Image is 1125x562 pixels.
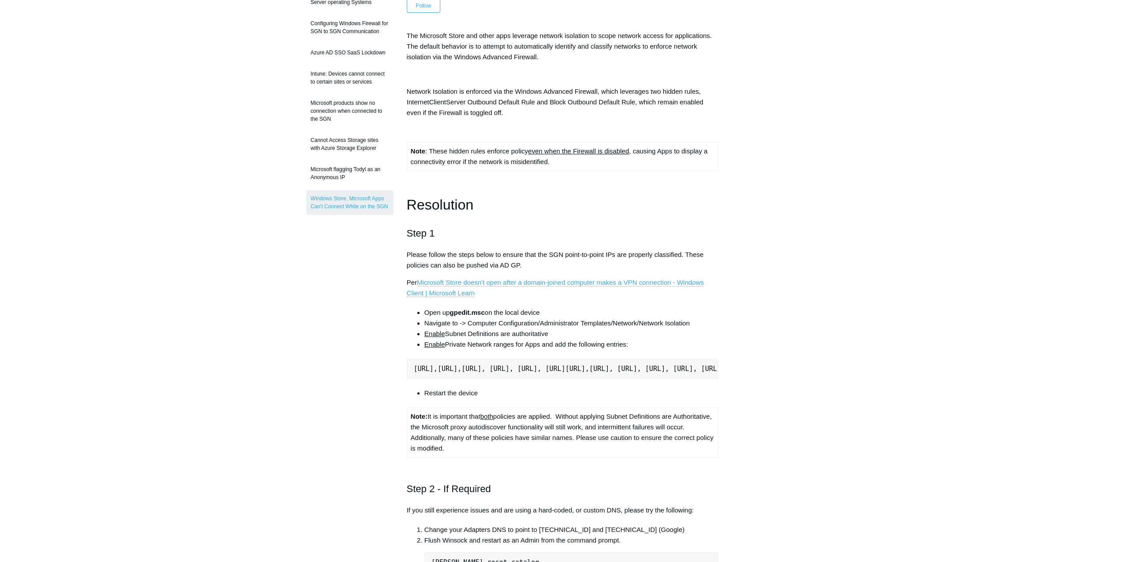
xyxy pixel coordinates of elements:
[306,132,393,157] a: Cannot Access Storage sites with Azure Storage Explorer
[461,365,565,373] span: [URL], [URL], [URL], [URL]
[424,389,478,397] span: Restart the device
[424,330,548,337] span: Subnet Definitions are authoritative
[407,251,704,269] span: Please follow the steps below to ensure that the SGN point-to-point IPs are properly classified. ...
[480,413,493,420] span: both
[306,65,393,90] a: Intune: Devices cannot connect to certain sites or services
[424,524,719,535] li: Change your Adapters DNS to point to [TECHNICAL_ID] and [TECHNICAL_ID] (Google)
[407,505,719,516] p: If you still experience issues and are using a hard-coded, or custom DNS, please try the following:
[407,197,473,213] span: Resolution
[407,228,435,239] span: Step 1
[414,365,438,373] span: [URL],
[438,365,461,373] span: [URL],
[411,413,427,420] strong: Note:
[589,365,805,373] span: [URL], [URL], [URL], [URL], [URL], [URL], [URL], [URL]
[306,15,393,40] a: Configuring Windows Firewall for SGN to SGN Communication
[407,88,703,116] span: Network Isolation is enforced via the Windows Advanced Firewall, which leverages two hidden rules...
[424,340,445,348] span: Enable
[528,147,629,155] span: even when the Firewall is disabled
[407,481,719,497] h2: Step 2 - If Required
[407,279,704,297] a: Microsoft Store doesn't open after a domain-joined computer makes a VPN connection - Windows Clie...
[565,365,589,373] span: [URL],
[306,190,393,215] a: Windows Store, Microsoft Apps Can't Connect While on the SGN
[407,279,704,297] span: Per
[450,309,484,316] strong: gpedit.msc
[407,407,718,457] td: It is important that policies are applied. Without applying Subnet Definitions are Authoritative,...
[411,147,425,155] strong: Note
[411,147,708,165] span: : These hidden rules enforce policy , causing Apps to display a connectivity error if the network...
[306,161,393,186] a: Microsoft flagging Todyl as an Anonymous IP
[407,32,712,61] span: The Microsoft Store and other apps leverage network isolation to scope network access for applica...
[424,319,690,327] span: Navigate to -> Computer Configuration/Administrator Templates/Network/Network Isolation
[306,44,393,61] a: Azure AD SSO SaaS Lockdown
[306,95,393,127] a: Microsoft products show no connection when connected to the SGN
[424,330,445,337] span: Enable
[424,309,540,316] span: Open up on the local device
[424,340,628,348] span: Private Network ranges for Apps and add the following entries:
